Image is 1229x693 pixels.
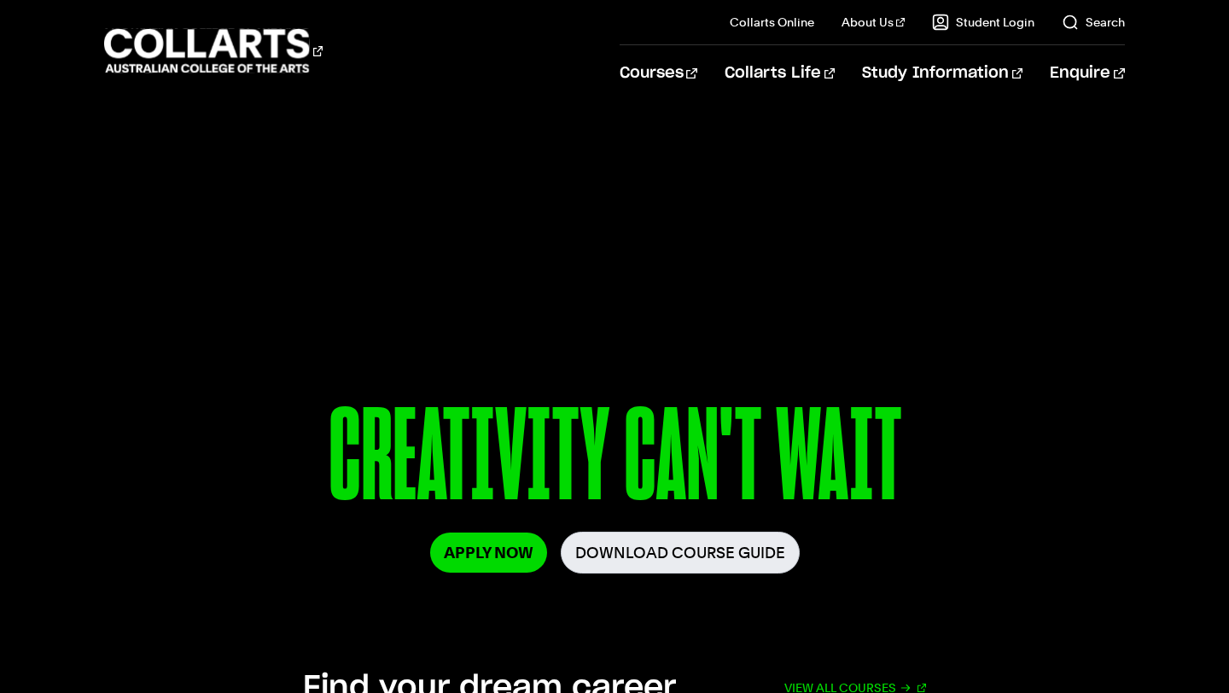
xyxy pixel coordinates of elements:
[430,533,547,573] a: Apply Now
[862,45,1022,102] a: Study Information
[842,14,905,31] a: About Us
[104,26,323,75] div: Go to homepage
[561,532,800,574] a: Download Course Guide
[725,45,835,102] a: Collarts Life
[932,14,1034,31] a: Student Login
[1062,14,1125,31] a: Search
[1050,45,1124,102] a: Enquire
[730,14,814,31] a: Collarts Online
[620,45,697,102] a: Courses
[104,391,1124,532] p: CREATIVITY CAN'T WAIT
